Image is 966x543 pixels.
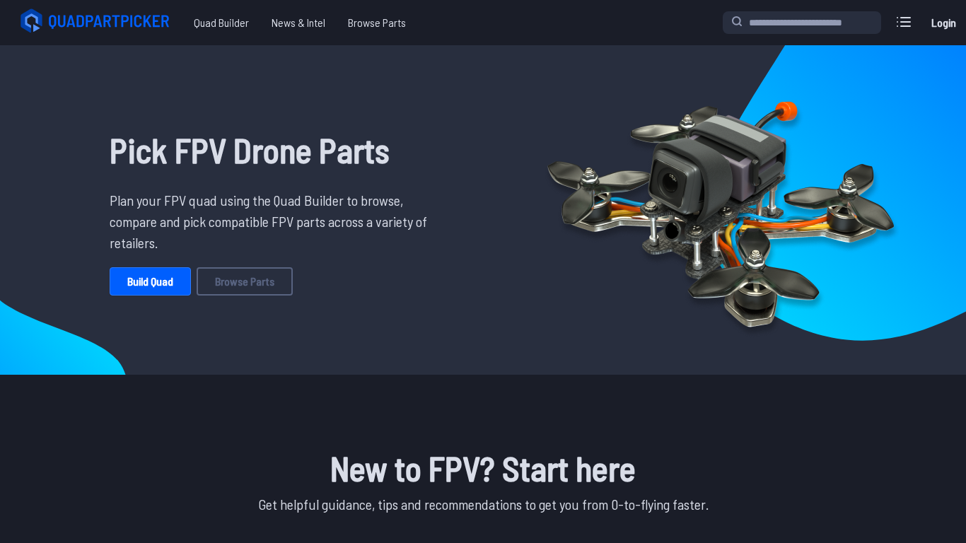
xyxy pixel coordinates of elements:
a: Browse Parts [197,267,293,296]
p: Plan your FPV quad using the Quad Builder to browse, compare and pick compatible FPV parts across... [110,189,438,253]
a: Browse Parts [337,8,417,37]
a: Build Quad [110,267,191,296]
a: Login [926,8,960,37]
a: News & Intel [260,8,337,37]
h1: Pick FPV Drone Parts [110,124,438,175]
a: Quad Builder [182,8,260,37]
img: Quadcopter [517,69,924,351]
h1: New to FPV? Start here [98,443,868,494]
p: Get helpful guidance, tips and recommendations to get you from 0-to-flying faster. [98,494,868,515]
